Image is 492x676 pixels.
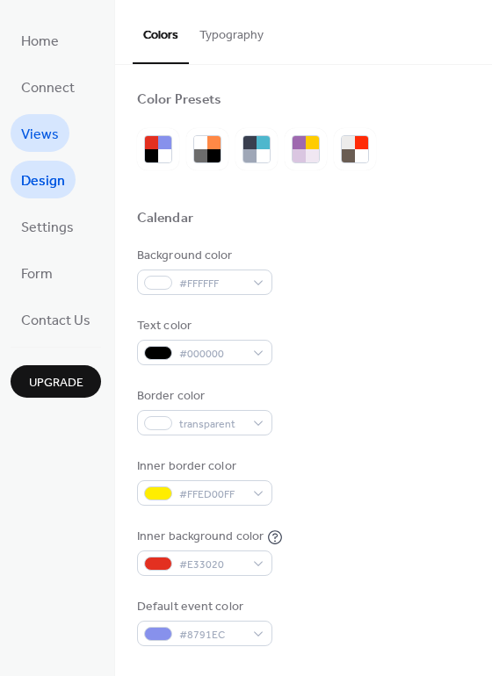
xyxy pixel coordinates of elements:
span: Home [21,28,59,55]
span: Connect [21,75,75,102]
div: Color Presets [137,91,221,110]
span: #000000 [179,345,244,363]
span: #FFFFFF [179,275,244,293]
div: Inner background color [137,528,264,546]
div: Default event color [137,598,269,616]
a: Home [11,21,69,59]
a: Connect [11,68,85,105]
span: Upgrade [29,374,83,392]
span: #FFED00FF [179,485,244,504]
div: Background color [137,247,269,265]
span: transparent [179,415,244,434]
a: Settings [11,207,84,245]
div: Calendar [137,210,193,228]
a: Views [11,114,69,152]
span: Views [21,121,59,148]
span: #E33020 [179,556,244,574]
a: Contact Us [11,300,101,338]
span: Design [21,168,65,195]
div: Text color [137,317,269,335]
div: Border color [137,387,269,406]
a: Design [11,161,76,198]
span: #8791EC [179,626,244,644]
span: Form [21,261,53,288]
button: Upgrade [11,365,101,398]
span: Contact Us [21,307,90,334]
a: Form [11,254,63,291]
div: Inner border color [137,457,269,476]
span: Settings [21,214,74,241]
